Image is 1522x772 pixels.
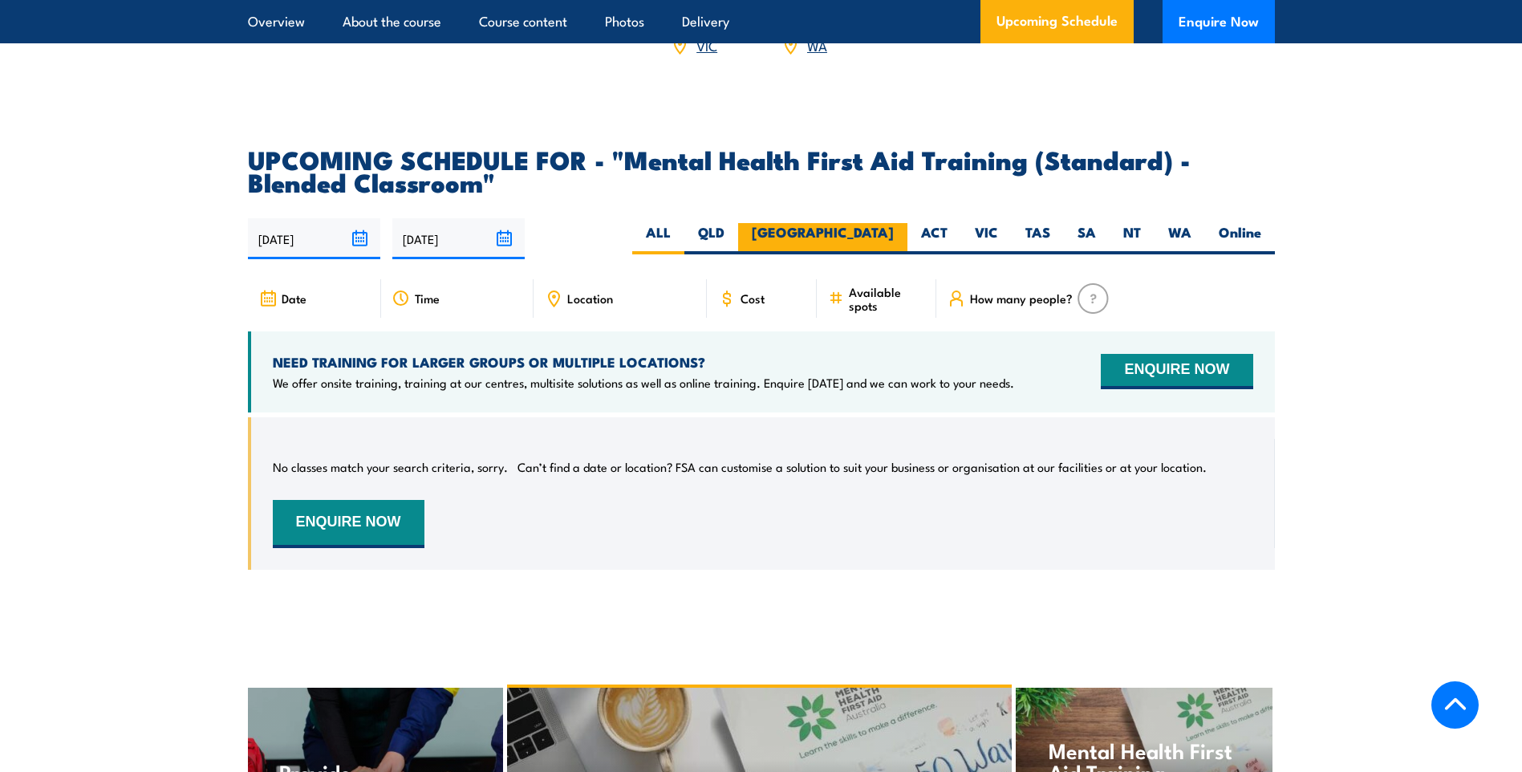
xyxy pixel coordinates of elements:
[517,459,1207,475] p: Can’t find a date or location? FSA can customise a solution to suit your business or organisation...
[282,291,306,305] span: Date
[849,285,925,312] span: Available spots
[684,223,738,254] label: QLD
[1155,223,1205,254] label: WA
[273,500,424,548] button: ENQUIRE NOW
[1101,354,1252,389] button: ENQUIRE NOW
[741,291,765,305] span: Cost
[1064,223,1110,254] label: SA
[1012,223,1064,254] label: TAS
[738,223,907,254] label: [GEOGRAPHIC_DATA]
[1205,223,1275,254] label: Online
[273,353,1014,371] h4: NEED TRAINING FOR LARGER GROUPS OR MULTIPLE LOCATIONS?
[907,223,961,254] label: ACT
[415,291,440,305] span: Time
[961,223,1012,254] label: VIC
[807,35,827,55] a: WA
[696,35,717,55] a: VIC
[273,375,1014,391] p: We offer onsite training, training at our centres, multisite solutions as well as online training...
[248,218,380,259] input: From date
[248,148,1275,193] h2: UPCOMING SCHEDULE FOR - "Mental Health First Aid Training (Standard) - Blended Classroom"
[632,223,684,254] label: ALL
[1110,223,1155,254] label: NT
[970,291,1073,305] span: How many people?
[392,218,525,259] input: To date
[567,291,613,305] span: Location
[273,459,508,475] p: No classes match your search criteria, sorry.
